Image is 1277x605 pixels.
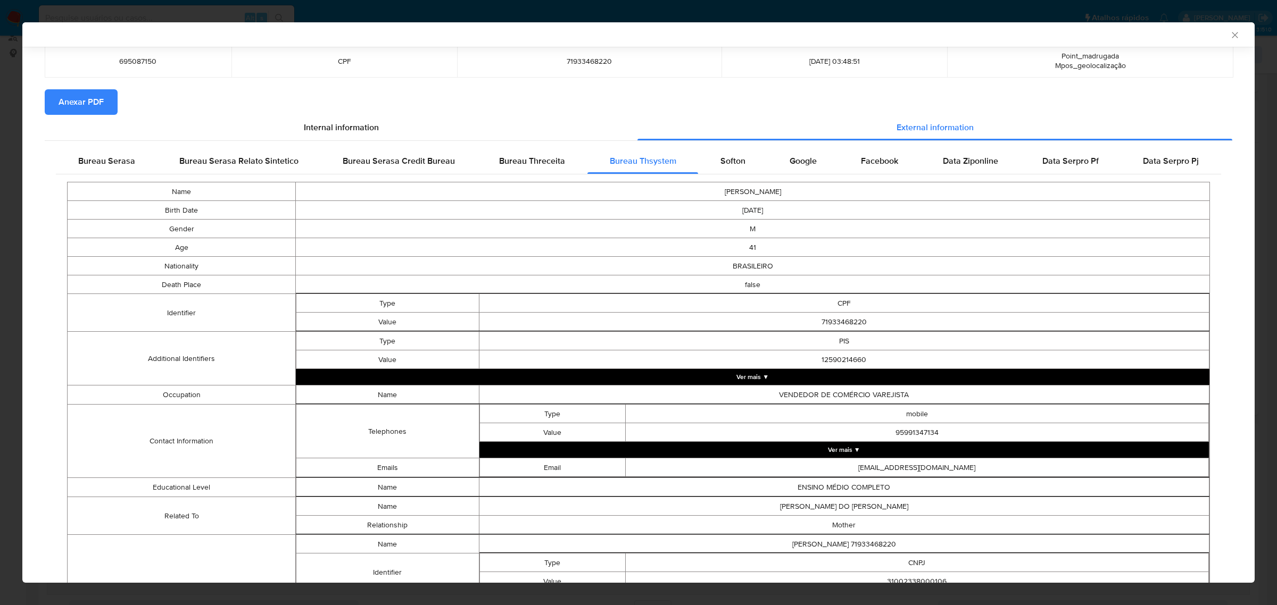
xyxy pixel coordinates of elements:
[479,442,1209,458] button: Expand array
[343,155,455,167] span: Bureau Serasa Credit Bureau
[1143,155,1199,167] span: Data Serpro Pj
[296,257,1210,275] td: BRASILEIRO
[68,478,296,497] td: Educational Level
[625,405,1208,423] td: mobile
[479,535,1209,553] td: [PERSON_NAME] 71933468220
[68,385,296,405] td: Occupation
[479,553,625,572] td: Type
[45,89,118,115] button: Anexar PDF
[479,294,1209,313] td: CPF
[57,56,219,66] span: 695087150
[720,155,745,167] span: Softon
[296,332,479,350] td: Type
[625,553,1208,572] td: CNPJ
[304,121,379,133] span: Internal information
[45,115,1232,140] div: Detailed info
[479,497,1209,516] td: [PERSON_NAME] DO [PERSON_NAME]
[479,313,1209,331] td: 71933468220
[78,155,135,167] span: Bureau Serasa
[296,220,1210,238] td: M
[499,155,565,167] span: Bureau Threceita
[296,497,479,516] td: Name
[296,201,1210,220] td: [DATE]
[1055,60,1126,71] span: Mpos_geolocalização
[479,332,1209,350] td: PIS
[296,275,1210,294] td: false
[296,350,479,369] td: Value
[296,553,479,591] td: Identifier
[479,516,1209,534] td: Mother
[897,121,974,133] span: External information
[68,405,296,478] td: Contact Information
[296,182,1210,201] td: [PERSON_NAME]
[625,572,1208,591] td: 31002338000106
[1062,51,1119,61] span: Point_madrugada
[68,182,296,201] td: Name
[244,56,445,66] span: CPF
[479,478,1209,497] td: ENSINO MÉDIO COMPLETO
[68,220,296,238] td: Gender
[179,155,298,167] span: Bureau Serasa Relato Sintetico
[790,155,817,167] span: Google
[296,385,479,404] td: Name
[296,516,479,534] td: Relationship
[625,423,1208,442] td: 95991347134
[296,313,479,331] td: Value
[296,478,479,497] td: Name
[610,155,676,167] span: Bureau Thsystem
[296,535,479,553] td: Name
[296,405,479,458] td: Telephones
[296,458,479,477] td: Emails
[470,56,708,66] span: 71933468220
[479,423,625,442] td: Value
[1230,30,1239,39] button: Fechar a janela
[68,201,296,220] td: Birth Date
[68,275,296,294] td: Death Place
[943,155,998,167] span: Data Ziponline
[22,22,1255,583] div: closure-recommendation-modal
[296,294,479,313] td: Type
[296,238,1210,257] td: 41
[68,332,296,385] td: Additional Identifiers
[479,458,625,477] td: Email
[59,90,104,114] span: Anexar PDF
[68,257,296,275] td: Nationality
[479,385,1209,404] td: VENDEDOR DE COMÉRCIO VAREJISTA
[296,369,1209,385] button: Expand array
[1042,155,1099,167] span: Data Serpro Pf
[479,572,625,591] td: Value
[68,497,296,535] td: Related To
[68,238,296,257] td: Age
[479,405,625,423] td: Type
[861,155,898,167] span: Facebook
[625,458,1208,477] td: [EMAIL_ADDRESS][DOMAIN_NAME]
[479,350,1209,369] td: 12590214660
[68,294,296,332] td: Identifier
[734,56,935,66] span: [DATE] 03:48:51
[56,148,1221,174] div: Detailed external info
